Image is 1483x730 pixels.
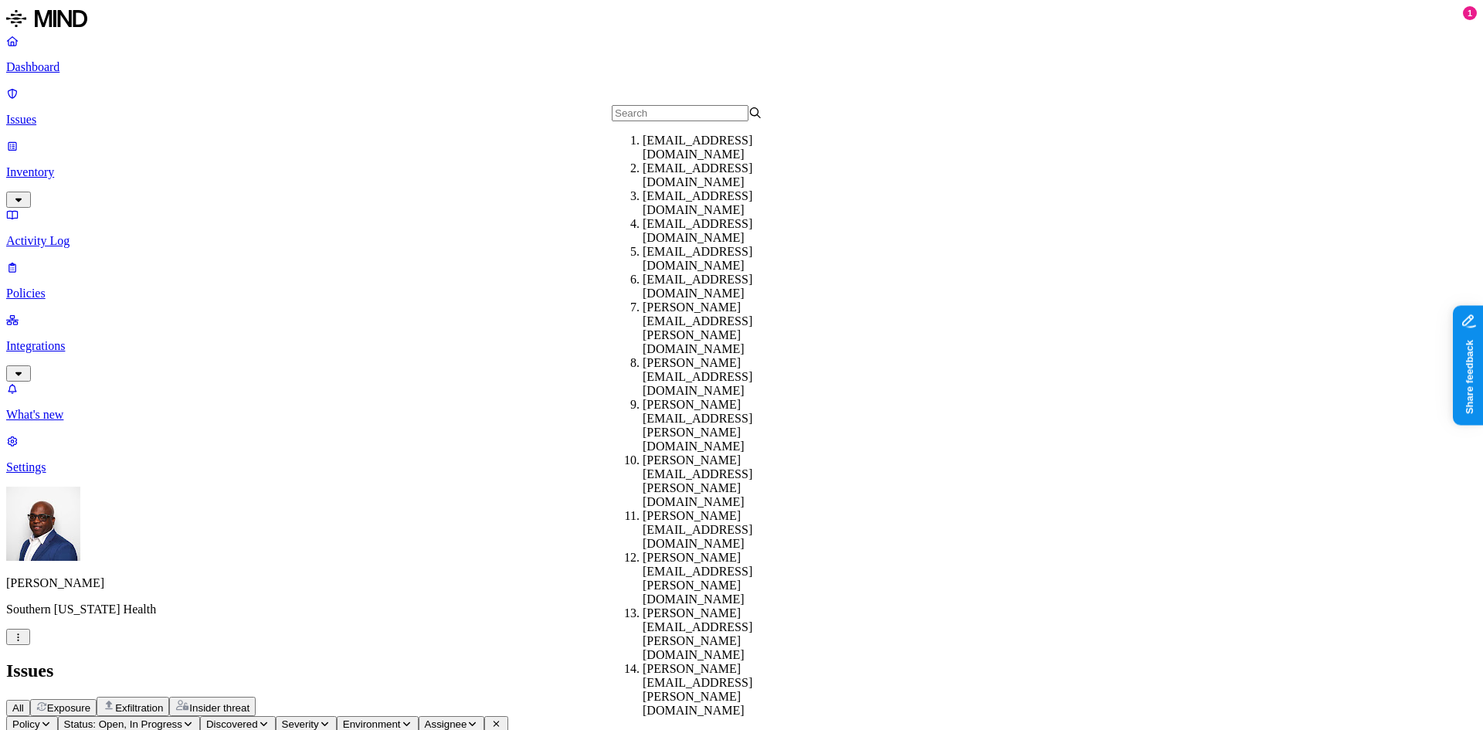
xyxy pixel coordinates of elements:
[6,234,1477,248] p: Activity Log
[282,718,319,730] span: Severity
[115,702,163,714] span: Exfiltration
[6,6,87,31] img: MIND
[6,139,1477,205] a: Inventory
[643,273,793,300] div: [EMAIL_ADDRESS][DOMAIN_NAME]
[6,287,1477,300] p: Policies
[643,551,793,606] div: [PERSON_NAME][EMAIL_ADDRESS][PERSON_NAME][DOMAIN_NAME]
[6,6,1477,34] a: MIND
[6,382,1477,422] a: What's new
[1463,6,1477,20] div: 1
[6,165,1477,179] p: Inventory
[343,718,401,730] span: Environment
[64,718,182,730] span: Status: Open, In Progress
[643,398,793,453] div: [PERSON_NAME][EMAIL_ADDRESS][PERSON_NAME][DOMAIN_NAME]
[643,189,793,217] div: [EMAIL_ADDRESS][DOMAIN_NAME]
[612,105,748,121] input: Search
[6,660,1477,681] h2: Issues
[643,453,793,509] div: [PERSON_NAME][EMAIL_ADDRESS][PERSON_NAME][DOMAIN_NAME]
[6,87,1477,127] a: Issues
[47,702,90,714] span: Exposure
[643,356,793,398] div: [PERSON_NAME][EMAIL_ADDRESS][DOMAIN_NAME]
[6,339,1477,353] p: Integrations
[206,718,258,730] span: Discovered
[6,34,1477,74] a: Dashboard
[643,300,793,356] div: [PERSON_NAME][EMAIL_ADDRESS][PERSON_NAME][DOMAIN_NAME]
[6,260,1477,300] a: Policies
[643,217,793,245] div: [EMAIL_ADDRESS][DOMAIN_NAME]
[6,408,1477,422] p: What's new
[12,702,24,714] span: All
[643,606,793,662] div: [PERSON_NAME][EMAIL_ADDRESS][PERSON_NAME][DOMAIN_NAME]
[6,434,1477,474] a: Settings
[643,662,793,718] div: [PERSON_NAME][EMAIL_ADDRESS][PERSON_NAME][DOMAIN_NAME]
[6,60,1477,74] p: Dashboard
[6,460,1477,474] p: Settings
[12,718,40,730] span: Policy
[6,208,1477,248] a: Activity Log
[6,487,80,561] img: Gregory Thomas
[643,134,793,161] div: [EMAIL_ADDRESS][DOMAIN_NAME]
[6,313,1477,379] a: Integrations
[6,603,1477,616] p: Southern [US_STATE] Health
[643,161,793,189] div: [EMAIL_ADDRESS][DOMAIN_NAME]
[425,718,467,730] span: Assignee
[643,509,793,551] div: [PERSON_NAME][EMAIL_ADDRESS][DOMAIN_NAME]
[643,245,793,273] div: [EMAIL_ADDRESS][DOMAIN_NAME]
[189,702,249,714] span: Insider threat
[6,113,1477,127] p: Issues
